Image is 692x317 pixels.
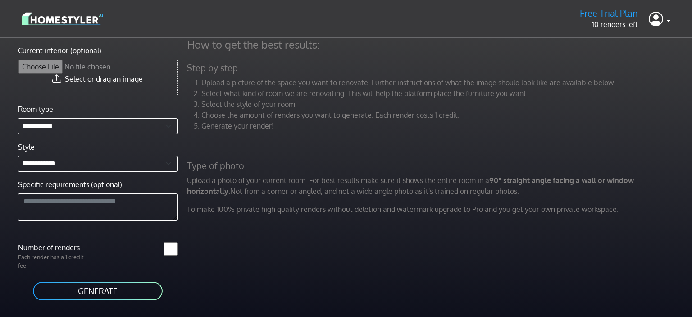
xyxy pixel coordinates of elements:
p: To make 100% private high quality renders without deletion and watermark upgrade to Pro and you g... [182,204,691,215]
p: Each render has a 1 credit fee [13,253,98,270]
p: Upload a photo of your current room. For best results make sure it shows the entire room in a Not... [182,175,691,197]
label: Room type [18,104,53,115]
h4: How to get the best results: [182,38,691,51]
h5: Type of photo [182,160,691,171]
li: Choose the amount of renders you want to generate. Each render costs 1 credit. [201,110,685,120]
button: GENERATE [32,281,164,301]
li: Select what kind of room we are renovating. This will help the platform place the furniture you w... [201,88,685,99]
label: Specific requirements (optional) [18,179,122,190]
strong: 90° straight angle facing a wall or window horizontally. [187,176,634,196]
h5: Free Trial Plan [580,8,638,19]
label: Style [18,142,35,152]
li: Select the style of your room. [201,99,685,110]
label: Number of renders [13,242,98,253]
li: Upload a picture of the space you want to renovate. Further instructions of what the image should... [201,77,685,88]
img: logo-3de290ba35641baa71223ecac5eacb59cb85b4c7fdf211dc9aaecaaee71ea2f8.svg [22,11,103,27]
p: 10 renders left [580,19,638,30]
li: Generate your render! [201,120,685,131]
h5: Step by step [182,62,691,74]
label: Current interior (optional) [18,45,101,56]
